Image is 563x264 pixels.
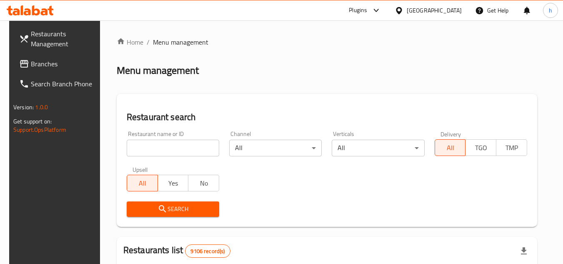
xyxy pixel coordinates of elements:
a: Home [117,37,143,47]
div: [GEOGRAPHIC_DATA] [407,6,462,15]
button: All [127,175,158,191]
label: Upsell [133,166,148,172]
span: No [192,177,216,189]
div: Export file [514,241,534,261]
h2: Restaurants list [123,244,230,258]
a: Restaurants Management [13,24,103,54]
a: Support.OpsPlatform [13,124,66,135]
div: All [332,140,424,156]
button: Search [127,201,219,217]
span: Get support on: [13,116,52,127]
span: All [438,142,463,154]
div: All [229,140,322,156]
nav: breadcrumb [117,37,537,47]
button: TMP [496,139,527,156]
button: All [435,139,466,156]
button: Yes [158,175,189,191]
span: Yes [161,177,185,189]
span: h [549,6,552,15]
span: Restaurants Management [31,29,97,49]
button: No [188,175,219,191]
span: Search [133,204,213,214]
span: TMP [500,142,524,154]
button: TGO [465,139,496,156]
a: Search Branch Phone [13,74,103,94]
a: Branches [13,54,103,74]
span: Search Branch Phone [31,79,97,89]
h2: Menu management [117,64,199,77]
li: / [147,37,150,47]
span: Menu management [153,37,208,47]
span: 1.0.0 [35,102,48,113]
span: Branches [31,59,97,69]
span: TGO [469,142,493,154]
span: 9106 record(s) [185,247,230,255]
h2: Restaurant search [127,111,527,123]
span: All [130,177,155,189]
span: Version: [13,102,34,113]
div: Plugins [349,5,367,15]
label: Delivery [440,131,461,137]
input: Search for restaurant name or ID.. [127,140,219,156]
div: Total records count [185,244,230,258]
